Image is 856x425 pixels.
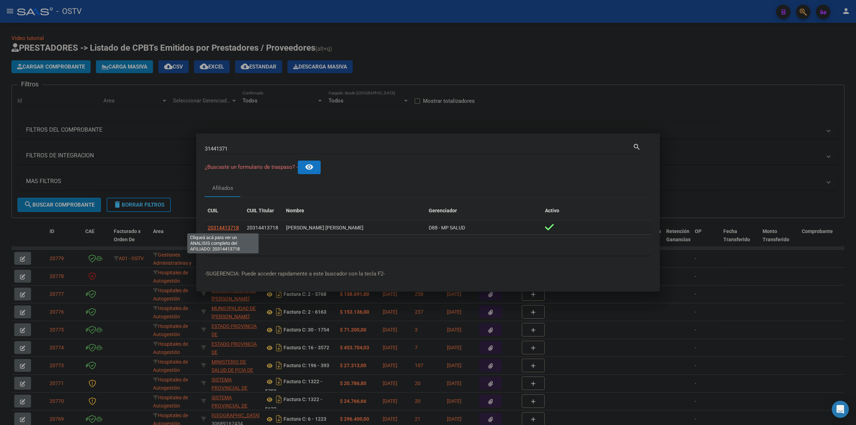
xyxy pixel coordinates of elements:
[247,225,278,231] span: 20314413718
[633,142,641,151] mat-icon: search
[426,203,542,218] datatable-header-cell: Gerenciador
[205,238,651,255] div: 1 total
[283,203,426,218] datatable-header-cell: Nombre
[429,208,457,213] span: Gerenciador
[832,401,849,418] div: Open Intercom Messenger
[208,208,218,213] span: CUIL
[429,225,465,231] span: D88 - MP SALUD
[305,163,314,171] mat-icon: remove_red_eye
[244,203,283,218] datatable-header-cell: CUIL Titular
[205,203,244,218] datatable-header-cell: CUIL
[208,225,239,231] span: 20314413718
[286,208,304,213] span: Nombre
[212,184,233,192] div: Afiliados
[205,164,298,170] span: ¿Buscaste un formulario de traspaso? -
[205,270,651,278] p: -SUGERENCIA: Puede acceder rapidamente a este buscador con la tecla F2-
[286,224,423,232] div: [PERSON_NAME] [PERSON_NAME]
[542,203,651,218] datatable-header-cell: Activo
[247,208,274,213] span: CUIL Titular
[545,208,559,213] span: Activo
